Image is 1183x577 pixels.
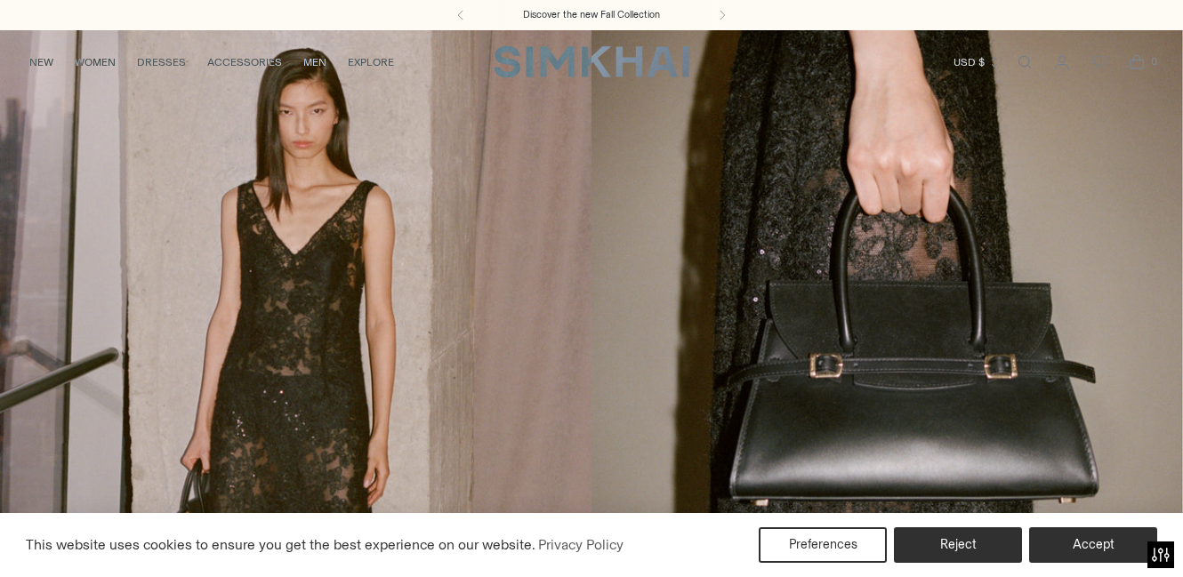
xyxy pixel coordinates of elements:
a: MEN [303,43,326,82]
button: USD $ [954,43,1001,82]
a: NEW [29,43,53,82]
a: Open cart modal [1119,44,1155,80]
button: Accept [1029,527,1157,563]
a: Go to the account page [1044,44,1080,80]
span: 0 [1146,53,1162,69]
a: Discover the new Fall Collection [523,8,660,22]
a: SIMKHAI [494,44,689,79]
span: This website uses cookies to ensure you get the best experience on our website. [26,536,535,553]
a: Privacy Policy (opens in a new tab) [535,532,626,558]
button: Reject [894,527,1022,563]
a: Open search modal [1007,44,1042,80]
button: Preferences [759,527,887,563]
a: EXPLORE [348,43,394,82]
a: Wishlist [1082,44,1117,80]
a: WOMEN [75,43,116,82]
a: DRESSES [137,43,186,82]
a: ACCESSORIES [207,43,282,82]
